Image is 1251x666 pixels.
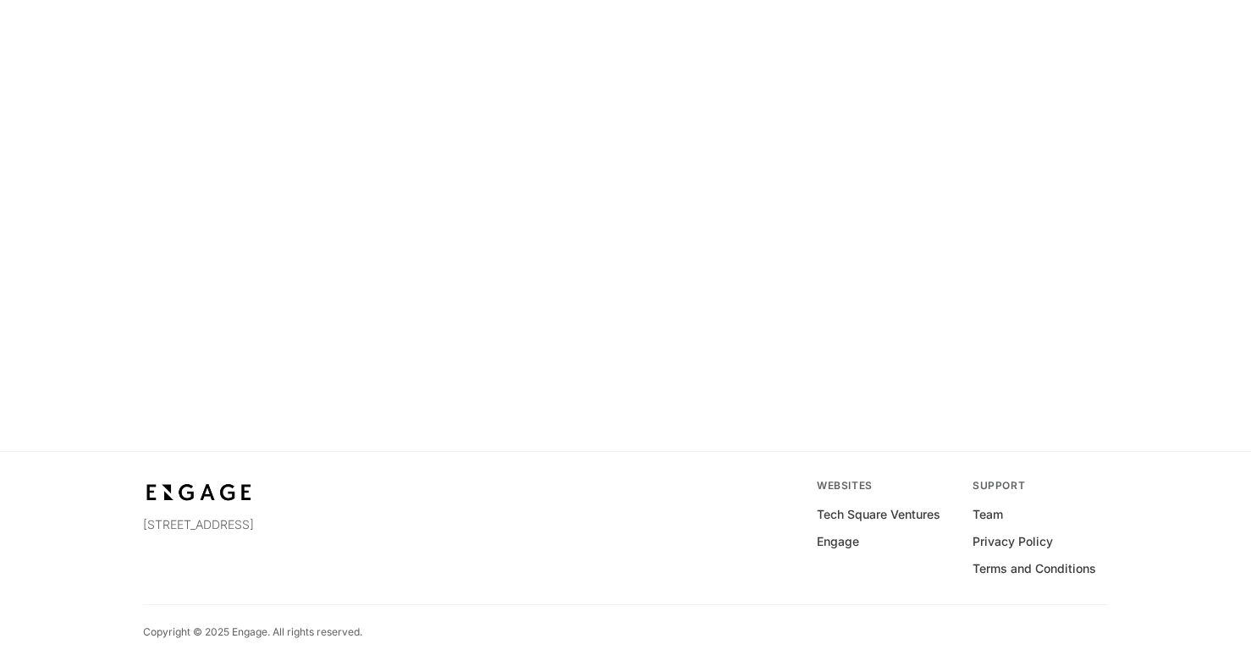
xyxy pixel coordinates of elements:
p: [STREET_ADDRESS] [143,516,437,533]
a: Terms and Conditions [973,560,1096,577]
a: LinkedIn [143,553,157,567]
ul: Social media [143,553,437,567]
a: Engage [817,533,859,550]
a: X (Twitter) [170,553,184,567]
a: Privacy Policy [973,533,1053,550]
a: Team [973,506,1003,523]
img: bdf1fb74-1727-4ba0-a5bd-bc74ae9fc70b.jpeg [143,479,255,506]
div: Support [973,479,1108,493]
p: Copyright © 2025 Engage. All rights reserved. [143,625,362,639]
a: Instagram [197,553,211,567]
a: Tech Square Ventures [817,506,940,523]
div: Websites [817,479,952,493]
